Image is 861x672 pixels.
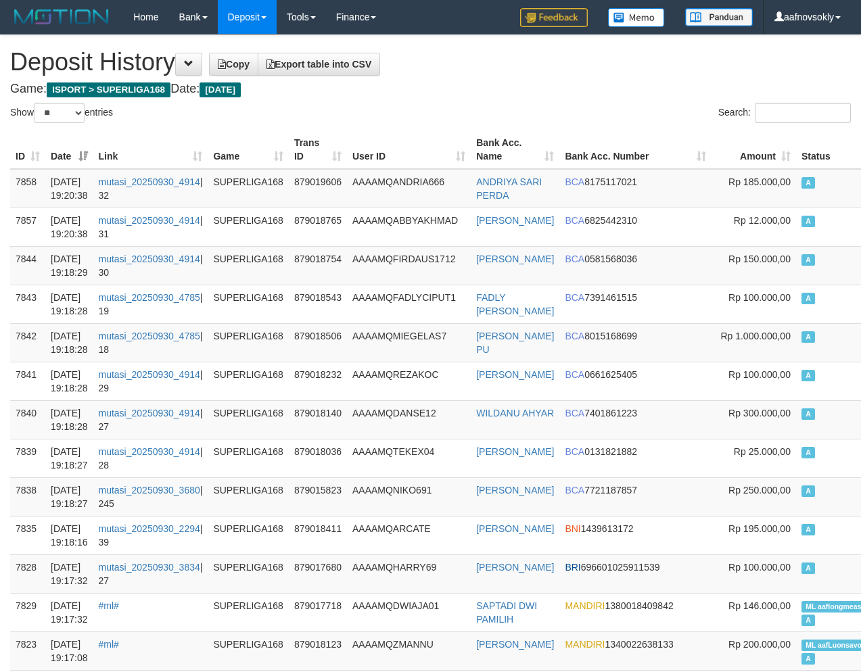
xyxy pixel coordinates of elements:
td: AAAAMQFIRDAUS1712 [347,246,471,285]
td: 7843 [10,285,45,323]
td: [DATE] 19:18:27 [45,477,93,516]
td: 7828 [10,554,45,593]
span: Approved [801,331,815,343]
a: mutasi_20250930_3834 [99,562,200,573]
td: SUPERLIGA168 [208,400,289,439]
a: mutasi_20250930_3680 [99,485,200,496]
span: BNI [565,523,580,534]
td: SUPERLIGA168 [208,285,289,323]
span: BCA [565,485,584,496]
td: 7391461515 [559,285,712,323]
img: MOTION_logo.png [10,7,113,27]
td: 7844 [10,246,45,285]
td: AAAAMQNIKO691 [347,477,471,516]
span: Rp 146.000,00 [728,600,791,611]
input: Search: [755,103,851,123]
span: Rp 100.000,00 [728,292,791,303]
td: [DATE] 19:18:28 [45,400,93,439]
td: SUPERLIGA168 [208,246,289,285]
a: mutasi_20250930_4914 [99,369,200,380]
td: AAAAMQHARRY69 [347,554,471,593]
a: mutasi_20250930_4914 [99,215,200,226]
td: AAAAMQDWIAJA01 [347,593,471,631]
a: [PERSON_NAME] [476,369,554,380]
td: SUPERLIGA168 [208,516,289,554]
span: Approved [801,254,815,266]
a: Copy [209,53,258,76]
th: Date: activate to sort column ascending [45,130,93,169]
span: Rp 150.000,00 [728,254,791,264]
td: 696601025911539 [559,554,712,593]
th: Bank Acc. Number: activate to sort column ascending [559,130,712,169]
td: AAAAMQTEKEX04 [347,439,471,477]
td: | 32 [93,169,208,208]
td: SUPERLIGA168 [208,477,289,516]
span: BCA [565,446,584,457]
td: 879018232 [289,362,347,400]
td: 7841 [10,362,45,400]
td: 879018506 [289,323,347,362]
td: SUPERLIGA168 [208,593,289,631]
a: mutasi_20250930_4914 [99,408,200,418]
span: Export table into CSV [266,59,371,70]
td: [DATE] 19:20:38 [45,208,93,246]
a: SAPTADI DWI PAMILIH [476,600,537,625]
span: Rp 200.000,00 [728,639,791,650]
a: #ml# [99,600,119,611]
td: 7839 [10,439,45,477]
h1: Deposit History [10,49,851,76]
span: Approved [801,216,815,227]
a: mutasi_20250930_4914 [99,446,200,457]
span: MANDIRI [565,600,605,611]
td: AAAAMQZMANNU [347,631,471,670]
td: 7840 [10,400,45,439]
span: Approved [801,370,815,381]
td: | 31 [93,208,208,246]
span: Rp 100.000,00 [728,369,791,380]
span: BRI [565,562,580,573]
span: ISPORT > SUPERLIGA168 [47,82,170,97]
td: | 245 [93,477,208,516]
td: | 27 [93,400,208,439]
td: 8015168699 [559,323,712,362]
td: 879018754 [289,246,347,285]
td: SUPERLIGA168 [208,631,289,670]
td: [DATE] 19:18:28 [45,362,93,400]
th: ID: activate to sort column ascending [10,130,45,169]
a: [PERSON_NAME] [476,562,554,573]
span: Approved [801,293,815,304]
td: | 27 [93,554,208,593]
td: 879018765 [289,208,347,246]
span: Approved [801,562,815,574]
td: 1439613172 [559,516,712,554]
td: AAAAMQFADLYCIPUT1 [347,285,471,323]
th: Amount: activate to sort column ascending [712,130,796,169]
td: [DATE] 19:18:16 [45,516,93,554]
td: | 28 [93,439,208,477]
a: mutasi_20250930_4785 [99,331,200,341]
td: 879019606 [289,169,347,208]
td: 879018543 [289,285,347,323]
span: Rp 100.000,00 [728,562,791,573]
td: 7721187857 [559,477,712,516]
td: 879015823 [289,477,347,516]
label: Search: [718,103,851,123]
td: 7823 [10,631,45,670]
span: BCA [565,176,584,187]
span: Rp 300.000,00 [728,408,791,418]
span: BCA [565,292,584,303]
td: 879018036 [289,439,347,477]
a: [PERSON_NAME] [476,254,554,264]
td: AAAAMQABBYAKHMAD [347,208,471,246]
a: mutasi_20250930_4785 [99,292,200,303]
a: ANDRIYA SARI PERDA [476,176,542,201]
span: Approved [801,524,815,535]
span: Approved [801,615,815,626]
td: 7838 [10,477,45,516]
td: [DATE] 19:17:32 [45,593,93,631]
td: 1340022638133 [559,631,712,670]
th: User ID: activate to sort column ascending [347,130,471,169]
td: 7857 [10,208,45,246]
span: BCA [565,331,584,341]
td: 0131821882 [559,439,712,477]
